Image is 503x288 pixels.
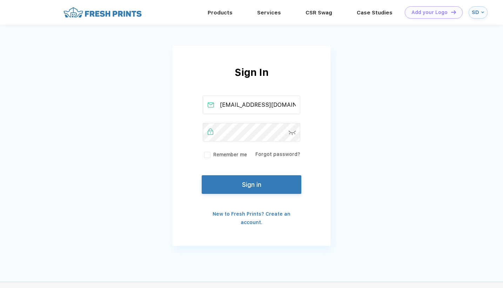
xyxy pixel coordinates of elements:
[61,6,144,19] img: fo%20logo%202.webp
[472,9,479,15] div: SD
[451,10,456,14] img: DT
[208,9,233,16] a: Products
[202,175,301,194] button: Sign in
[203,96,301,114] input: Email
[255,151,300,157] a: Forgot password?
[203,151,247,158] label: Remember me
[173,65,330,96] div: Sign In
[481,11,484,14] img: arrow_down_blue.svg
[213,211,290,225] a: New to Fresh Prints? Create an account.
[289,131,296,135] img: password-icon.svg
[208,103,214,107] img: email_active.svg
[411,9,448,15] div: Add your Logo
[208,129,213,135] img: password_active.svg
